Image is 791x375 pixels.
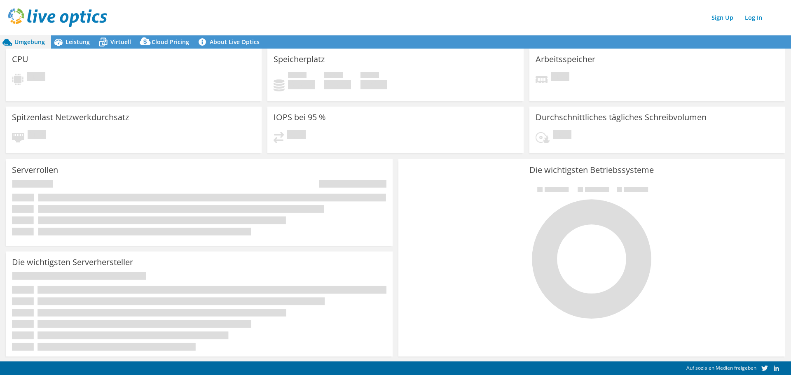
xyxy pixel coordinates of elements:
span: Insgesamt [360,72,379,80]
span: Umgebung [14,38,45,46]
h3: Serverrollen [12,165,58,175]
a: About Live Optics [195,35,266,49]
span: Leistung [66,38,90,46]
span: Verfügbar [324,72,343,80]
span: Virtuell [110,38,131,46]
h4: 0 GiB [360,80,387,89]
span: Cloud Pricing [152,38,189,46]
h3: Arbeitsspeicher [536,55,595,64]
a: Log In [741,12,766,23]
h4: 0 GiB [288,80,315,89]
span: Ausstehend [551,72,569,83]
span: Ausstehend [287,130,306,141]
h4: 0 GiB [324,80,351,89]
span: Auf sozialen Medien freigeben [686,364,756,371]
span: Ausstehend [28,130,46,141]
h3: Spitzenlast Netzwerkdurchsatz [12,113,129,122]
h3: Die wichtigsten Serverhersteller [12,258,133,267]
h3: Die wichtigsten Betriebssysteme [405,165,779,175]
h3: Speicherplatz [274,55,325,64]
span: Ausstehend [553,130,571,141]
span: Ausstehend [27,72,45,83]
a: Sign Up [707,12,737,23]
img: live_optics_svg.svg [8,8,107,27]
span: Belegt [288,72,307,80]
h3: Durchschnittliches tägliches Schreibvolumen [536,113,707,122]
h3: IOPS bei 95 % [274,113,326,122]
h3: CPU [12,55,28,64]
